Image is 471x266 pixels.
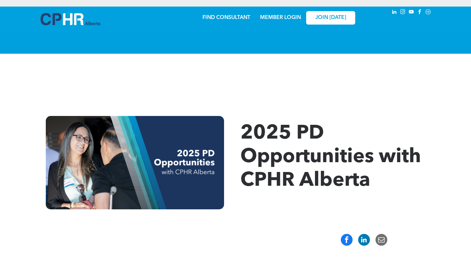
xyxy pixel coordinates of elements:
[202,15,250,20] a: FIND CONSULTANT
[260,15,301,20] a: MEMBER LOGIN
[315,15,346,21] span: JOIN [DATE]
[416,8,423,17] a: facebook
[391,8,398,17] a: linkedin
[240,124,421,191] span: 2025 PD Opportunities with CPHR Alberta
[399,8,406,17] a: instagram
[408,8,415,17] a: youtube
[425,8,432,17] a: Social network
[41,13,100,25] img: A blue and white logo for cp alberta
[306,11,355,25] a: JOIN [DATE]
